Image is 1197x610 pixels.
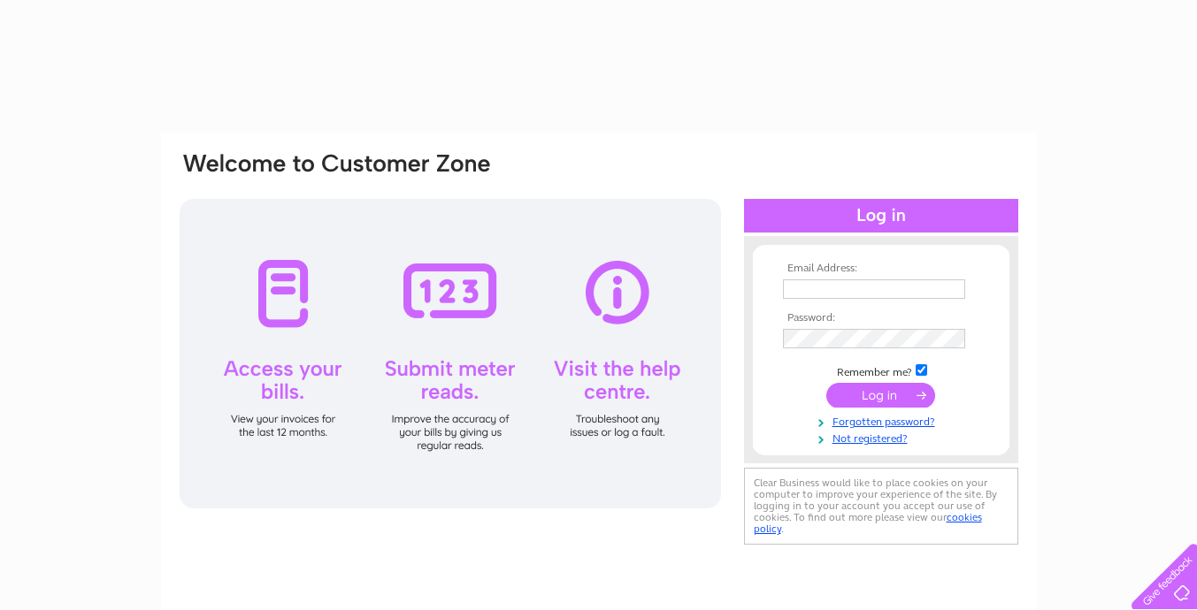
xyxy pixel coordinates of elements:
[826,383,935,408] input: Submit
[779,362,984,379] td: Remember me?
[779,263,984,275] th: Email Address:
[744,468,1018,545] div: Clear Business would like to place cookies on your computer to improve your experience of the sit...
[779,312,984,324] th: Password:
[754,511,982,535] a: cookies policy
[783,412,984,429] a: Forgotten password?
[783,429,984,446] a: Not registered?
